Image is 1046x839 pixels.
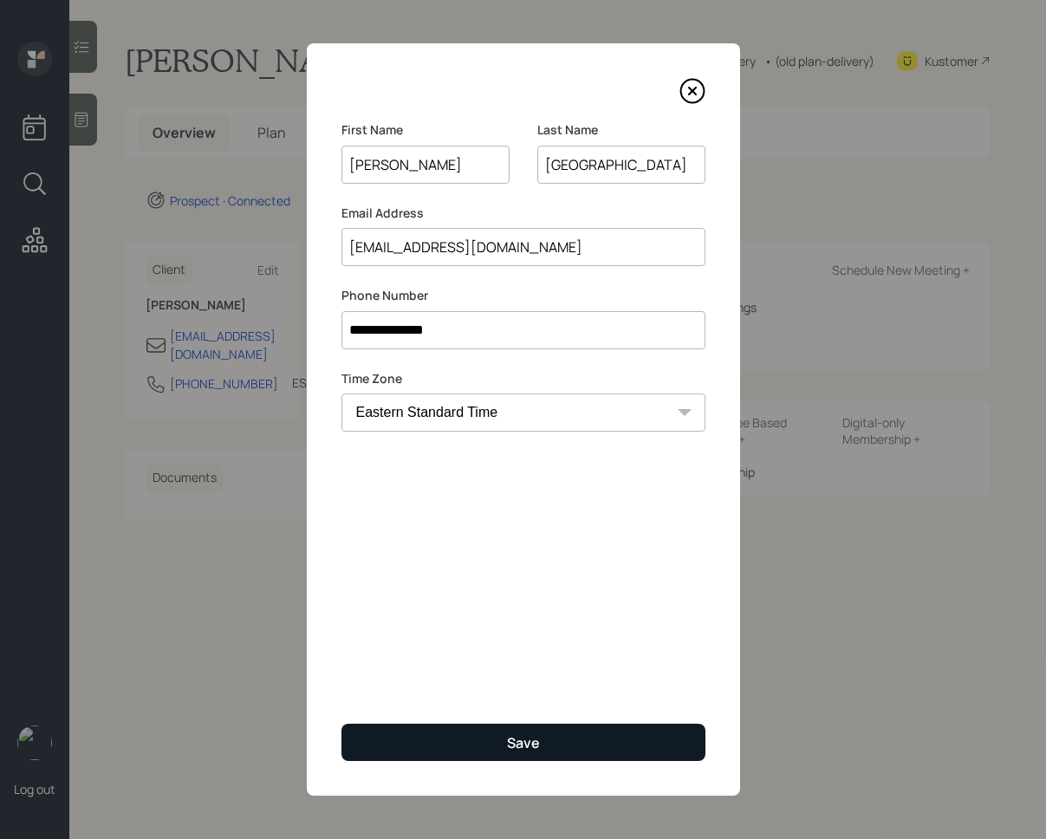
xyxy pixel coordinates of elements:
[537,121,705,139] label: Last Name
[341,287,705,304] label: Phone Number
[341,205,705,222] label: Email Address
[341,121,510,139] label: First Name
[341,370,705,387] label: Time Zone
[341,724,705,761] button: Save
[507,733,540,752] div: Save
